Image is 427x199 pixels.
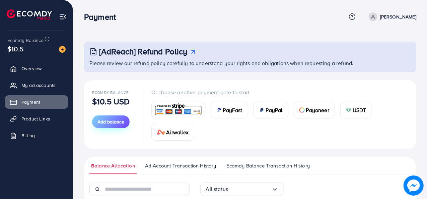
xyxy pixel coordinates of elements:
a: cardPayFast [211,102,248,118]
a: card [151,102,205,118]
h3: [AdReach] Refund Policy [99,47,188,56]
a: [PERSON_NAME] [366,12,416,21]
a: Product Links [5,112,68,126]
img: card [157,130,165,135]
span: Airwallex [166,128,189,136]
a: Billing [5,129,68,142]
span: $10.5 [7,44,23,54]
input: Search for option [228,184,271,194]
a: Payment [5,95,68,109]
span: PayPal [266,106,283,114]
p: $10.5 USD [92,97,130,105]
span: Payoneer [306,106,329,114]
p: Or choose another payment gate to start [151,88,408,96]
h3: Payment [84,12,121,22]
a: cardPayPal [254,102,288,118]
span: Ecomdy Balance [7,37,44,44]
span: Product Links [21,115,50,122]
span: Balance Allocation [91,162,135,169]
span: Add balance [97,118,124,125]
a: My ad accounts [5,79,68,92]
img: logo [7,9,52,20]
span: All status [206,184,228,194]
span: PayFast [223,106,242,114]
a: Overview [5,62,68,75]
span: Ecomdy Balance [92,90,129,95]
img: card [216,107,222,113]
a: cardPayoneer [294,102,335,118]
img: image [404,176,424,196]
span: Payment [21,99,40,105]
a: cardUSDT [340,102,372,118]
span: Overview [21,65,42,72]
p: Please review our refund policy carefully to understand your rights and obligations when requesti... [89,59,412,67]
img: card [346,107,351,113]
img: image [59,46,66,53]
img: card [154,103,203,117]
div: Search for option [200,183,284,196]
span: Billing [21,132,35,139]
img: card [259,107,265,113]
button: Add balance [92,115,130,128]
span: Ecomdy Balance Transaction History [226,162,310,169]
p: [PERSON_NAME] [380,13,416,21]
span: USDT [353,106,366,114]
a: cardAirwallex [151,124,194,141]
span: Ad Account Transaction History [145,162,216,169]
img: card [299,107,305,113]
img: menu [59,13,67,20]
span: My ad accounts [21,82,56,89]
